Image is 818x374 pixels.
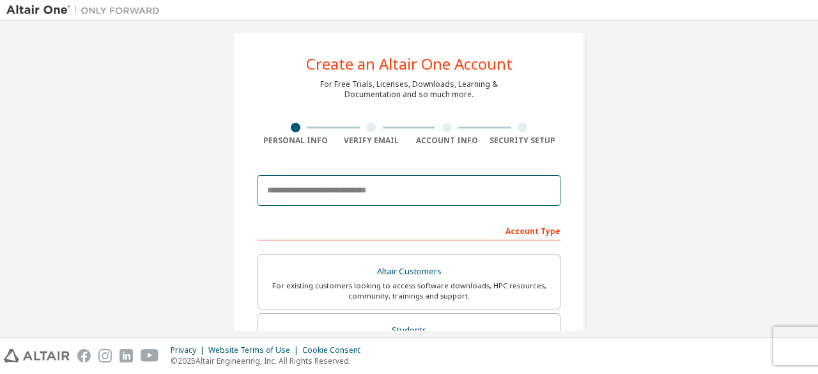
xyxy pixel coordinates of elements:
[171,355,368,366] p: © 2025 Altair Engineering, Inc. All Rights Reserved.
[306,56,513,72] div: Create an Altair One Account
[485,136,561,146] div: Security Setup
[266,281,552,301] div: For existing customers looking to access software downloads, HPC resources, community, trainings ...
[266,322,552,339] div: Students
[320,79,498,100] div: For Free Trials, Licenses, Downloads, Learning & Documentation and so much more.
[4,349,70,362] img: altair_logo.svg
[258,136,334,146] div: Personal Info
[77,349,91,362] img: facebook.svg
[409,136,485,146] div: Account Info
[141,349,159,362] img: youtube.svg
[266,263,552,281] div: Altair Customers
[258,220,560,240] div: Account Type
[208,345,302,355] div: Website Terms of Use
[334,136,410,146] div: Verify Email
[302,345,368,355] div: Cookie Consent
[171,345,208,355] div: Privacy
[120,349,133,362] img: linkedin.svg
[98,349,112,362] img: instagram.svg
[6,4,166,17] img: Altair One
